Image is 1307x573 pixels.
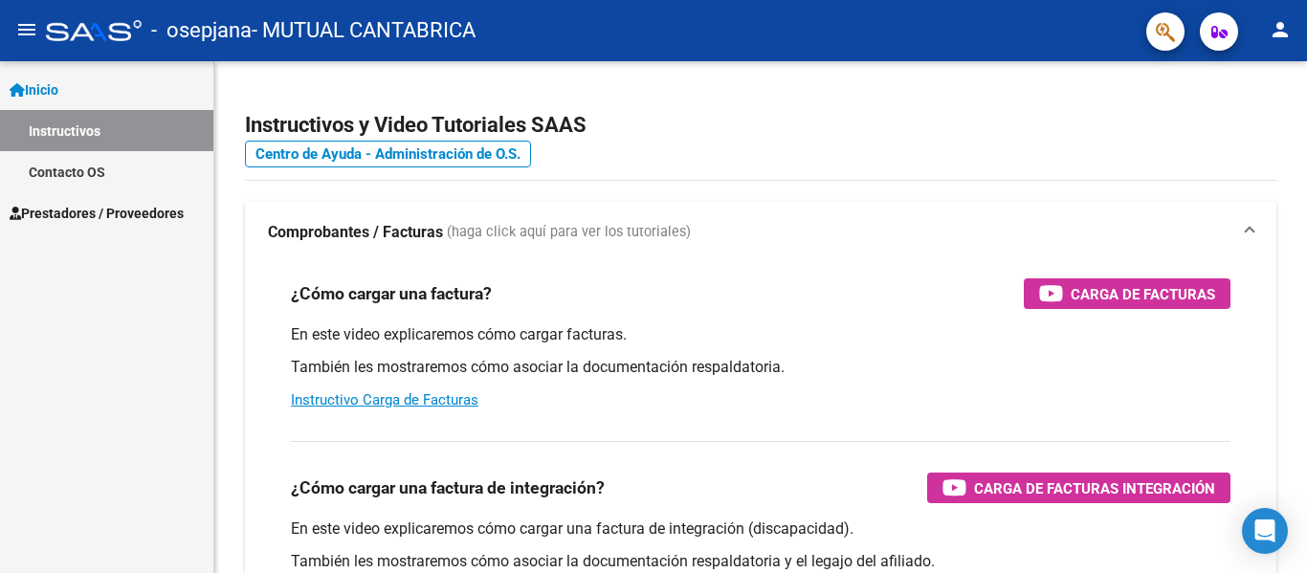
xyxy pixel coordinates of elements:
[15,18,38,41] mat-icon: menu
[252,10,476,52] span: - MUTUAL CANTABRICA
[1071,282,1215,306] span: Carga de Facturas
[1242,508,1288,554] div: Open Intercom Messenger
[245,202,1276,263] mat-expansion-panel-header: Comprobantes / Facturas (haga click aquí para ver los tutoriales)
[291,280,492,307] h3: ¿Cómo cargar una factura?
[291,474,605,501] h3: ¿Cómo cargar una factura de integración?
[447,222,691,243] span: (haga click aquí para ver los tutoriales)
[291,391,478,408] a: Instructivo Carga de Facturas
[245,141,531,167] a: Centro de Ayuda - Administración de O.S.
[1269,18,1292,41] mat-icon: person
[291,551,1230,572] p: También les mostraremos cómo asociar la documentación respaldatoria y el legajo del afiliado.
[291,518,1230,540] p: En este video explicaremos cómo cargar una factura de integración (discapacidad).
[927,473,1230,503] button: Carga de Facturas Integración
[291,357,1230,378] p: También les mostraremos cómo asociar la documentación respaldatoria.
[291,324,1230,345] p: En este video explicaremos cómo cargar facturas.
[10,203,184,224] span: Prestadores / Proveedores
[268,222,443,243] strong: Comprobantes / Facturas
[1024,278,1230,309] button: Carga de Facturas
[10,79,58,100] span: Inicio
[245,107,1276,143] h2: Instructivos y Video Tutoriales SAAS
[974,476,1215,500] span: Carga de Facturas Integración
[151,10,252,52] span: - osepjana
